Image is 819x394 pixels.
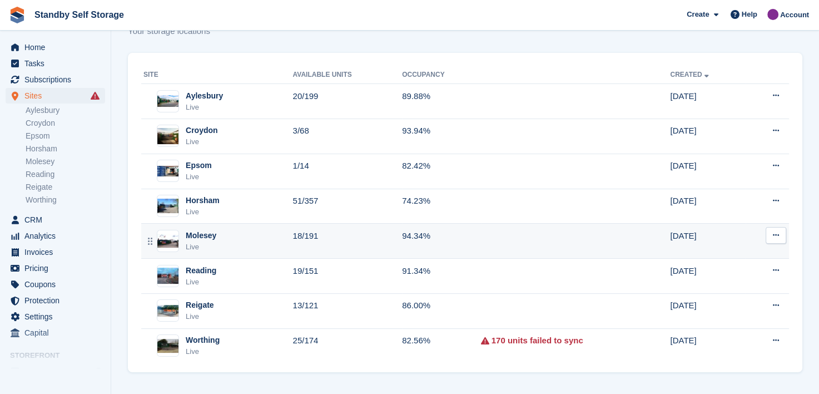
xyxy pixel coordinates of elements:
div: Live [186,102,223,113]
a: Created [670,71,711,78]
a: menu [6,212,105,228]
td: [DATE] [670,154,745,189]
img: Image of Molesey site [157,234,178,248]
td: 19/151 [292,259,402,294]
td: [DATE] [670,119,745,154]
img: Image of Reading site [157,268,178,284]
th: Site [141,66,292,84]
div: Horsham [186,195,220,206]
a: menu [6,40,105,55]
div: Croydon [186,125,218,136]
span: Subscriptions [24,72,91,87]
a: menu [6,293,105,308]
td: [DATE] [670,224,745,259]
td: 94.34% [402,224,481,259]
a: menu [6,364,105,380]
div: Molesey [186,230,216,242]
img: Image of Worthing site [157,339,178,353]
span: Sites [24,88,91,104]
a: Horsham [26,144,105,154]
a: Epsom [26,131,105,141]
a: menu [6,260,105,276]
span: Home [24,40,91,55]
div: Epsom [186,160,212,171]
span: Storefront [10,350,111,361]
a: menu [6,228,105,244]
span: Booking Portal [24,364,91,380]
img: Image of Horsham site [157,199,178,213]
a: menu [6,277,105,292]
a: menu [6,244,105,260]
div: Live [186,277,216,288]
a: Standby Self Storage [30,6,128,24]
a: Worthing [26,195,105,205]
a: Croydon [26,118,105,129]
p: Your storage locations [128,25,210,38]
a: Aylesbury [26,105,105,116]
div: Aylesbury [186,90,223,102]
td: [DATE] [670,84,745,119]
td: 13/121 [292,293,402,328]
span: CRM [24,212,91,228]
div: Reigate [186,299,214,311]
div: Live [186,311,214,322]
th: Available Units [292,66,402,84]
div: Live [186,136,218,147]
a: Reigate [26,182,105,193]
div: Live [186,346,220,357]
a: menu [6,88,105,104]
img: Image of Aylesbury site [157,95,178,107]
td: 74.23% [402,189,481,224]
td: 18/191 [292,224,402,259]
td: 86.00% [402,293,481,328]
a: 170 units failed to sync [492,334,583,347]
td: 20/199 [292,84,402,119]
span: Tasks [24,56,91,71]
span: Settings [24,309,91,324]
a: Preview store [92,365,105,378]
td: 89.88% [402,84,481,119]
a: menu [6,325,105,341]
span: Account [780,9,809,21]
td: 1/14 [292,154,402,189]
i: Smart entry sync failures have occurred [91,91,100,100]
div: Reading [186,265,216,277]
a: menu [6,309,105,324]
span: Analytics [24,228,91,244]
td: [DATE] [670,328,745,363]
td: 82.56% [402,328,481,363]
td: 93.94% [402,119,481,154]
span: Pricing [24,260,91,276]
div: Live [186,242,216,253]
a: Reading [26,169,105,180]
td: [DATE] [670,189,745,224]
img: Image of Croydon site [157,128,178,144]
span: Capital [24,325,91,341]
a: menu [6,56,105,71]
th: Occupancy [402,66,481,84]
img: Image of Reigate site [157,305,178,317]
a: menu [6,72,105,87]
td: [DATE] [670,293,745,328]
a: Molesey [26,156,105,167]
img: Sue Ford [767,9,778,20]
div: Live [186,206,220,218]
div: Worthing [186,334,220,346]
td: 82.42% [402,154,481,189]
td: 3/68 [292,119,402,154]
td: 51/357 [292,189,402,224]
div: Live [186,171,212,183]
span: Coupons [24,277,91,292]
span: Create [687,9,709,20]
span: Help [742,9,757,20]
img: stora-icon-8386f47178a22dfd0bd8f6a31ec36ba5ce8667c1dd55bd0f319d3a0aa187defe.svg [9,7,26,23]
td: [DATE] [670,259,745,294]
span: Protection [24,293,91,308]
span: Invoices [24,244,91,260]
img: Image of Epsom site [157,166,178,176]
td: 25/174 [292,328,402,363]
td: 91.34% [402,259,481,294]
